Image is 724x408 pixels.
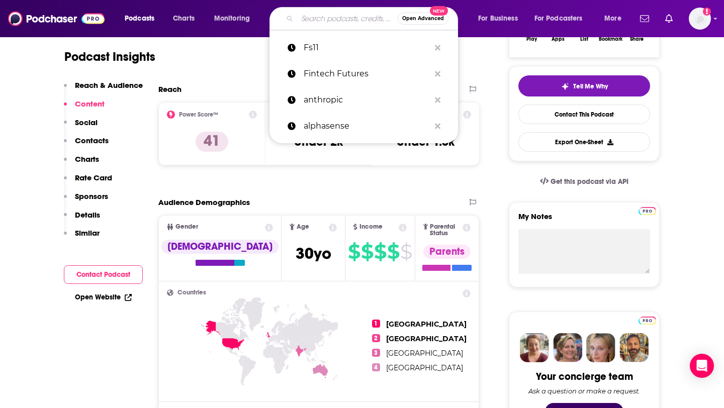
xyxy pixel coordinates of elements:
[64,80,143,99] button: Reach & Audience
[75,136,109,145] p: Contacts
[64,210,100,229] button: Details
[690,354,714,378] div: Open Intercom Messenger
[372,349,380,357] span: 3
[372,334,380,342] span: 2
[536,370,633,383] div: Your concierge team
[520,333,549,362] img: Sydney Profile
[398,13,448,25] button: Open AdvancedNew
[279,7,468,30] div: Search podcasts, credits, & more...
[423,245,471,259] div: Parents
[304,113,430,139] p: alphasense
[551,177,628,186] span: Get this podcast via API
[75,154,99,164] p: Charts
[597,11,634,27] button: open menu
[179,111,218,118] h2: Power Score™
[348,244,360,260] span: $
[64,49,155,64] h1: Podcast Insights
[75,210,100,220] p: Details
[177,289,206,296] span: Countries
[689,8,711,30] button: Show profile menu
[372,320,380,328] span: 1
[689,8,711,30] img: User Profile
[386,363,463,372] span: [GEOGRAPHIC_DATA]
[580,36,588,42] div: List
[639,317,656,325] img: Podchaser Pro
[386,320,467,329] span: [GEOGRAPHIC_DATA]
[75,228,100,238] p: Similar
[64,118,98,136] button: Social
[430,224,461,237] span: Parental Status
[161,240,279,254] div: [DEMOGRAPHIC_DATA]
[532,169,637,194] a: Get this podcast via API
[359,224,383,230] span: Income
[158,197,250,207] h2: Audience Demographics
[269,35,458,61] a: Fs11
[689,8,711,30] span: Logged in as bjonesvested
[636,10,653,27] a: Show notifications dropdown
[196,132,228,152] p: 41
[64,154,99,173] button: Charts
[64,228,100,247] button: Similar
[64,99,105,118] button: Content
[402,16,444,21] span: Open Advanced
[639,207,656,215] img: Podchaser Pro
[534,12,583,26] span: For Podcasters
[64,173,112,191] button: Rate Card
[639,315,656,325] a: Pro website
[518,75,650,96] button: tell me why sparkleTell Me Why
[372,363,380,371] span: 4
[64,136,109,154] button: Contacts
[75,118,98,127] p: Social
[297,11,398,27] input: Search podcasts, credits, & more...
[518,105,650,124] a: Contact This Podcast
[374,244,386,260] span: $
[75,80,143,90] p: Reach & Audience
[586,333,615,362] img: Jules Profile
[561,82,569,90] img: tell me why sparkle
[386,334,467,343] span: [GEOGRAPHIC_DATA]
[553,333,582,362] img: Barbara Profile
[478,12,518,26] span: For Business
[528,11,597,27] button: open menu
[125,12,154,26] span: Podcasts
[518,212,650,229] label: My Notes
[158,84,182,94] h2: Reach
[471,11,530,27] button: open menu
[599,36,622,42] div: Bookmark
[619,333,649,362] img: Jon Profile
[630,36,644,42] div: Share
[430,6,448,16] span: New
[304,87,430,113] p: anthropic
[526,36,537,42] div: Play
[304,61,430,87] p: Fintech Futures
[400,244,412,260] span: $
[661,10,677,27] a: Show notifications dropdown
[64,191,108,210] button: Sponsors
[166,11,201,27] a: Charts
[361,244,373,260] span: $
[552,36,565,42] div: Apps
[387,244,399,260] span: $
[573,82,608,90] span: Tell Me Why
[269,61,458,87] a: Fintech Futures
[296,244,331,263] span: 30 yo
[8,9,105,28] img: Podchaser - Follow, Share and Rate Podcasts
[75,99,105,109] p: Content
[269,113,458,139] a: alphasense
[639,206,656,215] a: Pro website
[118,11,167,27] button: open menu
[304,35,430,61] p: Fs11
[703,8,711,16] svg: Add a profile image
[269,87,458,113] a: anthropic
[175,224,198,230] span: Gender
[297,224,309,230] span: Age
[214,12,250,26] span: Monitoring
[386,349,463,358] span: [GEOGRAPHIC_DATA]
[173,12,195,26] span: Charts
[64,265,143,284] button: Contact Podcast
[604,12,621,26] span: More
[518,132,650,152] button: Export One-Sheet
[75,191,108,201] p: Sponsors
[75,173,112,182] p: Rate Card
